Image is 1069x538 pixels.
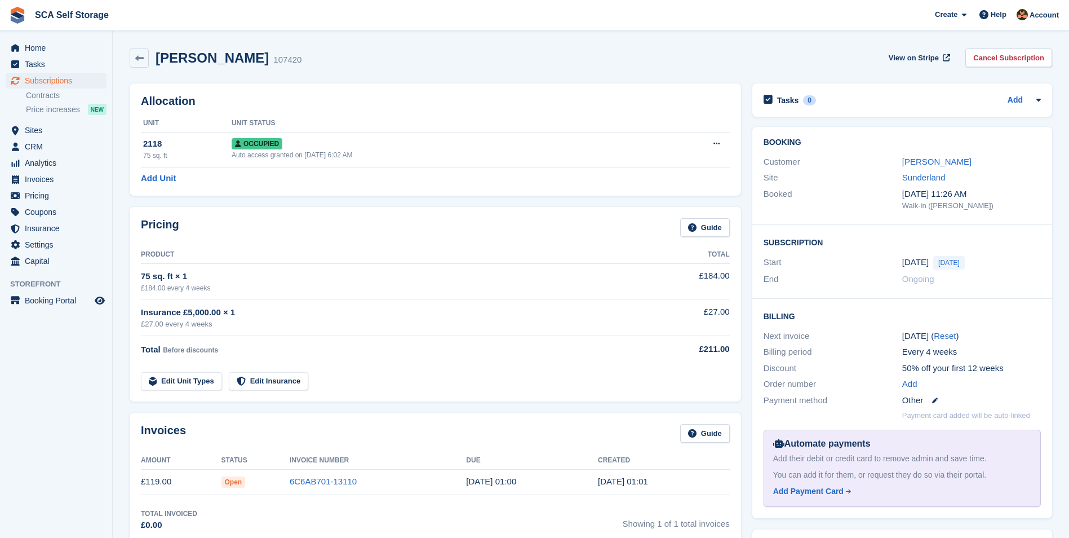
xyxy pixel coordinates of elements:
[623,509,730,532] span: Showing 1 of 1 total invoices
[141,424,186,443] h2: Invoices
[25,171,92,187] span: Invoices
[6,122,107,138] a: menu
[1017,9,1028,20] img: Sarah Race
[232,138,282,149] span: Occupied
[773,486,1027,497] a: Add Payment Card
[25,204,92,220] span: Coupons
[6,188,107,204] a: menu
[6,221,107,236] a: menu
[10,279,112,290] span: Storefront
[25,293,92,308] span: Booking Portal
[764,138,1041,147] h2: Booking
[25,73,92,89] span: Subscriptions
[25,139,92,155] span: CRM
[773,469,1031,481] div: You can add it for them, or request they do so via their portal.
[273,54,301,67] div: 107420
[163,346,218,354] span: Before discounts
[93,294,107,307] a: Preview store
[933,256,965,270] span: [DATE]
[773,437,1031,451] div: Automate payments
[88,104,107,115] div: NEW
[884,48,952,67] a: View on Stripe
[764,256,902,270] div: Start
[902,394,1041,407] div: Other
[25,253,92,269] span: Capital
[902,157,972,166] a: [PERSON_NAME]
[25,40,92,56] span: Home
[764,362,902,375] div: Discount
[6,56,107,72] a: menu
[902,346,1041,359] div: Every 4 weeks
[773,486,844,497] div: Add Payment Card
[26,90,107,101] a: Contracts
[6,73,107,89] a: menu
[156,50,269,65] h2: [PERSON_NAME]
[25,155,92,171] span: Analytics
[934,331,956,341] a: Reset
[902,173,946,182] a: Sunderland
[232,150,648,160] div: Auto access granted on [DATE] 6:02 AM
[902,200,1041,211] div: Walk-in ([PERSON_NAME])
[141,246,638,264] th: Product
[466,452,598,470] th: Due
[221,477,246,488] span: Open
[6,237,107,253] a: menu
[26,103,107,116] a: Price increases NEW
[773,453,1031,465] div: Add their debit or credit card to remove admin and save time.
[6,171,107,187] a: menu
[141,469,221,495] td: £119.00
[764,378,902,391] div: Order number
[141,519,197,532] div: £0.00
[221,452,290,470] th: Status
[25,188,92,204] span: Pricing
[30,6,113,24] a: SCA Self Storage
[902,410,1030,421] p: Payment card added will be auto-linked
[25,237,92,253] span: Settings
[902,378,917,391] a: Add
[141,345,161,354] span: Total
[141,306,638,319] div: Insurance £5,000.00 × 1
[141,114,232,133] th: Unit
[598,477,648,486] time: 2025-09-19 00:01:01 UTC
[141,319,638,330] div: £27.00 every 4 weeks
[902,330,1041,343] div: [DATE] ( )
[25,221,92,236] span: Insurance
[991,9,1006,20] span: Help
[141,372,222,391] a: Edit Unit Types
[638,343,729,356] div: £211.00
[6,253,107,269] a: menu
[764,310,1041,321] h2: Billing
[229,372,309,391] a: Edit Insurance
[638,263,729,299] td: £184.00
[290,477,357,486] a: 6C6AB701-13110
[764,273,902,286] div: End
[26,104,80,115] span: Price increases
[25,56,92,72] span: Tasks
[9,7,26,24] img: stora-icon-8386f47178a22dfd0bd8f6a31ec36ba5ce8667c1dd55bd0f319d3a0aa187defe.svg
[902,362,1041,375] div: 50% off your first 12 weeks
[232,114,648,133] th: Unit Status
[803,95,816,105] div: 0
[764,188,902,211] div: Booked
[902,188,1041,201] div: [DATE] 11:26 AM
[466,477,516,486] time: 2025-09-20 00:00:00 UTC
[680,218,730,237] a: Guide
[935,9,957,20] span: Create
[290,452,466,470] th: Invoice Number
[141,283,638,293] div: £184.00 every 4 weeks
[638,299,729,336] td: £27.00
[764,330,902,343] div: Next invoice
[965,48,1052,67] a: Cancel Subscription
[141,218,179,237] h2: Pricing
[6,139,107,155] a: menu
[777,95,799,105] h2: Tasks
[1030,10,1059,21] span: Account
[638,246,729,264] th: Total
[1008,94,1023,107] a: Add
[6,293,107,308] a: menu
[6,204,107,220] a: menu
[680,424,730,443] a: Guide
[764,346,902,359] div: Billing period
[764,171,902,184] div: Site
[764,156,902,169] div: Customer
